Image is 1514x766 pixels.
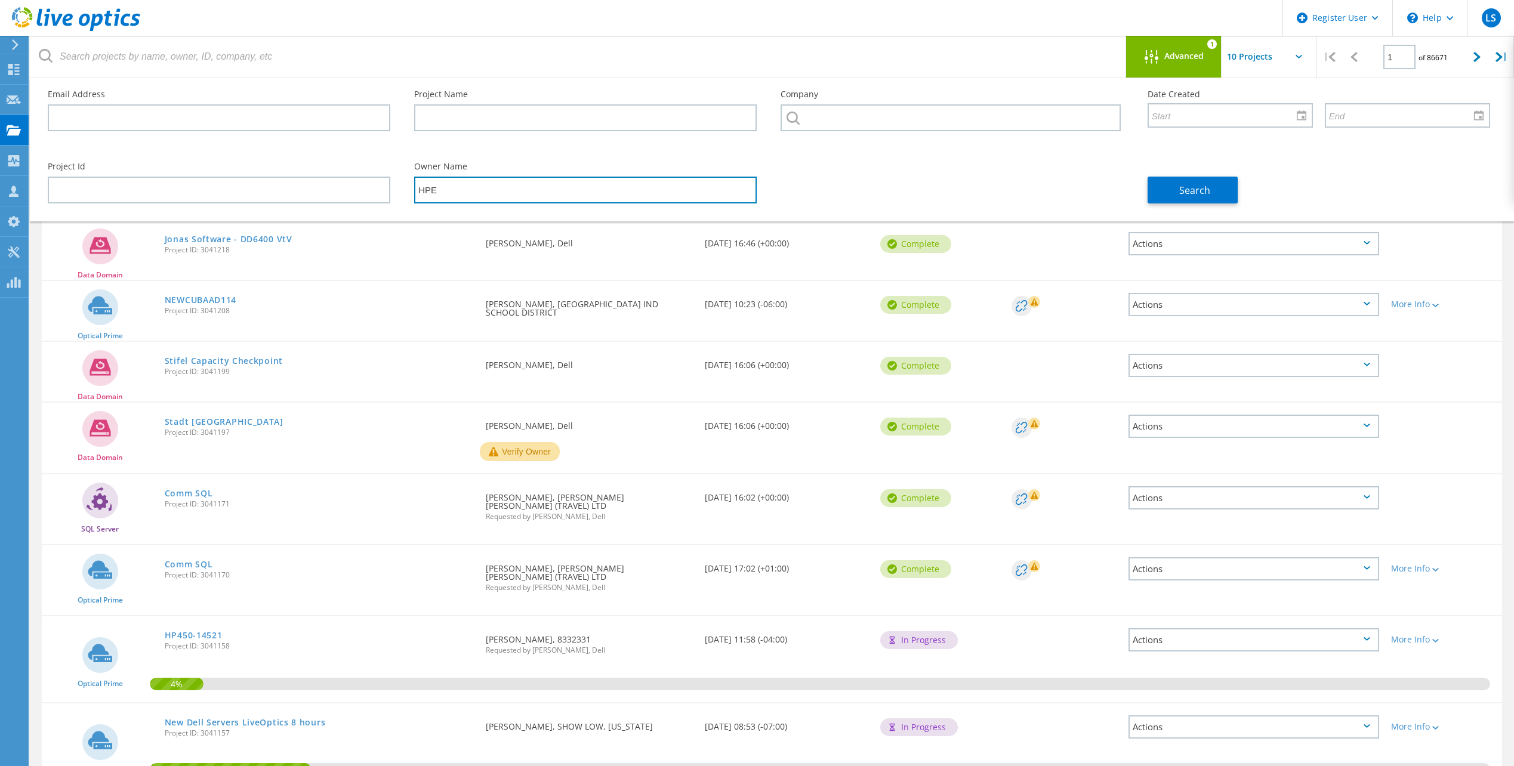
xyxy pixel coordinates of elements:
label: Owner Name [414,162,757,171]
div: [DATE] 16:06 (+00:00) [699,403,874,442]
input: Start [1149,104,1303,126]
span: SQL Server [81,526,119,533]
label: Date Created [1148,90,1490,98]
div: Complete [880,357,951,375]
div: [PERSON_NAME], Dell [480,403,699,442]
div: More Info [1391,722,1496,731]
button: Verify Owner [480,442,560,461]
div: Complete [880,560,951,578]
div: Complete [880,418,951,435]
div: [DATE] 10:23 (-06:00) [699,281,874,320]
span: Optical Prime [78,597,123,604]
div: [PERSON_NAME], [PERSON_NAME] [PERSON_NAME] (TRAVEL) LTD [480,545,699,603]
a: Comm SQL [165,489,213,498]
span: Project ID: 3041218 [165,246,474,254]
span: Project ID: 3041197 [165,429,474,436]
span: Optical Prime [78,680,123,687]
div: [PERSON_NAME], Dell [480,342,699,381]
a: Stadt [GEOGRAPHIC_DATA] [165,418,283,426]
a: Comm SQL [165,560,213,569]
div: [DATE] 11:58 (-04:00) [699,616,874,656]
label: Project Name [414,90,757,98]
div: In Progress [880,718,958,736]
div: Actions [1128,715,1379,739]
div: [PERSON_NAME], 8332331 [480,616,699,666]
div: In Progress [880,631,958,649]
label: Company [781,90,1123,98]
div: [PERSON_NAME], Dell [480,220,699,260]
span: of 86671 [1419,52,1448,63]
span: Optical Prime [78,332,123,339]
div: Actions [1128,232,1379,255]
a: NEWCUBAAD114 [165,296,236,304]
div: | [1317,36,1342,78]
span: Advanced [1164,52,1204,60]
span: Project ID: 3041158 [165,643,474,650]
div: Actions [1128,557,1379,580]
span: 4% [150,678,203,688]
div: [DATE] 16:46 (+00:00) [699,220,874,260]
div: [PERSON_NAME], [GEOGRAPHIC_DATA] IND SCHOOL DISTRICT [480,281,699,329]
a: HP450-14521 [165,631,223,640]
div: More Info [1391,564,1496,573]
div: Complete [880,235,951,253]
div: [DATE] 16:06 (+00:00) [699,342,874,381]
div: [DATE] 17:02 (+01:00) [699,545,874,585]
span: Project ID: 3041171 [165,501,474,508]
div: Actions [1128,486,1379,509]
div: More Info [1391,300,1496,308]
div: Complete [880,489,951,507]
span: Requested by [PERSON_NAME], Dell [486,513,693,520]
label: Project Id [48,162,390,171]
span: Data Domain [78,393,123,400]
span: Project ID: 3041157 [165,730,474,737]
div: [PERSON_NAME], [PERSON_NAME] [PERSON_NAME] (TRAVEL) LTD [480,474,699,532]
input: End [1326,104,1481,126]
div: Actions [1128,628,1379,651]
span: Project ID: 3041208 [165,307,474,314]
div: [DATE] 16:02 (+00:00) [699,474,874,514]
span: Data Domain [78,454,123,461]
span: Requested by [PERSON_NAME], Dell [486,584,693,591]
span: Data Domain [78,271,123,279]
div: | [1490,36,1514,78]
a: Jonas Software - DD6400 VtV [165,235,292,243]
input: Search projects by name, owner, ID, company, etc [30,36,1127,78]
span: Search [1179,184,1210,197]
span: Project ID: 3041170 [165,572,474,579]
div: Actions [1128,293,1379,316]
span: Requested by [PERSON_NAME], Dell [486,647,693,654]
span: LS [1485,13,1496,23]
a: Stifel Capacity Checkpoint [165,357,283,365]
button: Search [1148,177,1238,203]
a: New Dell Servers LiveOptics 8 hours [165,718,326,727]
div: Actions [1128,415,1379,438]
svg: \n [1407,13,1418,23]
span: Project ID: 3041199 [165,368,474,375]
label: Email Address [48,90,390,98]
div: [PERSON_NAME], SHOW LOW, [US_STATE] [480,703,699,743]
div: More Info [1391,635,1496,644]
div: [DATE] 08:53 (-07:00) [699,703,874,743]
div: Actions [1128,354,1379,377]
div: Complete [880,296,951,314]
a: Live Optics Dashboard [12,25,140,33]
